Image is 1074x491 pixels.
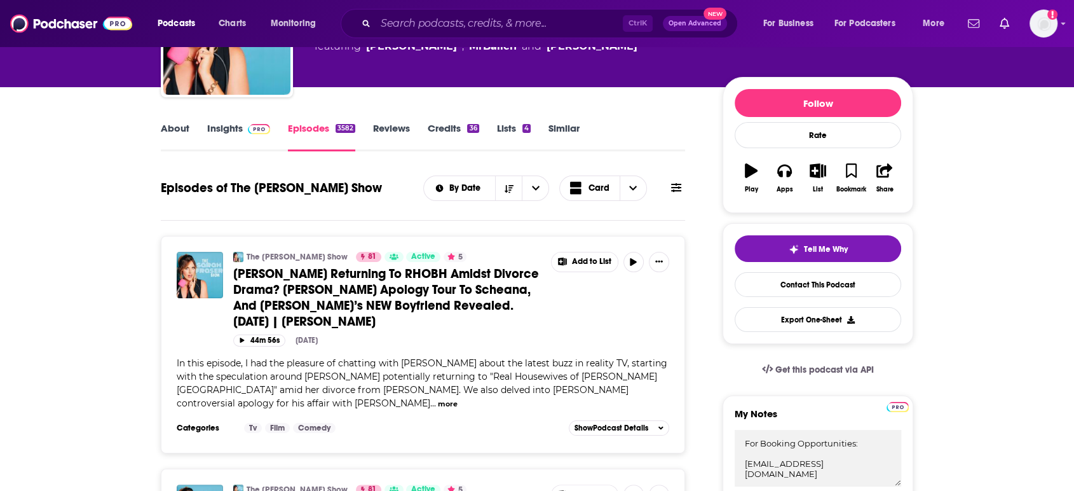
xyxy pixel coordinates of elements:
[1030,10,1057,38] button: Show profile menu
[288,122,355,151] a: Episodes3582
[210,13,254,34] a: Charts
[207,122,270,151] a: InsightsPodchaser Pro
[548,122,580,151] a: Similar
[777,186,793,193] div: Apps
[444,252,466,262] button: 5
[265,423,290,433] a: Film
[10,11,132,36] img: Podchaser - Follow, Share and Rate Podcasts
[876,186,893,193] div: Share
[177,423,234,433] h3: Categories
[438,399,458,410] button: more
[963,13,984,34] a: Show notifications dropdown
[775,364,874,375] span: Get this podcast via API
[368,251,376,263] span: 81
[569,420,669,436] button: ShowPodcast Details
[495,176,522,200] button: Sort Direction
[356,252,381,262] a: 81
[497,122,531,151] a: Lists4
[813,186,823,193] div: List
[826,13,914,34] button: open menu
[804,244,848,254] span: Tell Me Why
[923,15,944,32] span: More
[233,335,285,347] button: 44m 56s
[1030,10,1057,38] span: Logged in as hmill
[768,155,801,201] button: Apps
[430,398,436,409] span: ...
[177,357,667,409] span: In this episode, I had the pleasure of chatting with [PERSON_NAME] about the latest buzz in reali...
[233,266,542,329] a: [PERSON_NAME] Returning To RHOBH Amidst Divorce Drama? [PERSON_NAME] Apology Tour To Scheana, And...
[428,122,479,151] a: Credits36
[262,13,332,34] button: open menu
[588,184,609,193] span: Card
[801,155,834,201] button: List
[735,307,901,332] button: Export One-Sheet
[1047,10,1057,20] svg: Add a profile image
[763,15,813,32] span: For Business
[411,251,435,263] span: Active
[735,122,901,148] div: Rate
[663,16,727,31] button: Open AdvancedNew
[754,13,829,34] button: open menu
[887,400,909,412] a: Pro website
[559,176,647,201] button: Choose View
[373,122,410,151] a: Reviews
[233,252,243,262] img: The Sarah Fraser Show
[247,252,348,262] a: The [PERSON_NAME] Show
[914,13,960,34] button: open menu
[424,184,496,193] button: open menu
[649,252,669,272] button: Show More Button
[158,15,195,32] span: Podcasts
[406,252,440,262] a: Active
[467,124,479,133] div: 36
[574,424,648,432] span: Show Podcast Details
[735,235,901,262] button: tell me why sparkleTell Me Why
[669,20,721,27] span: Open Advanced
[552,252,618,272] button: Show More Button
[834,155,867,201] button: Bookmark
[423,176,550,201] h2: Choose List sort
[271,15,316,32] span: Monitoring
[735,89,901,117] button: Follow
[161,122,189,151] a: About
[735,408,901,430] label: My Notes
[248,124,270,134] img: Podchaser Pro
[177,252,223,298] img: Denise Richards Returning To RHOBH Amidst Divorce Drama? Brock’s Apology Tour To Scheana, And Gar...
[887,402,909,412] img: Podchaser Pro
[244,423,262,433] a: Tv
[449,184,485,193] span: By Date
[233,266,539,329] span: [PERSON_NAME] Returning To RHOBH Amidst Divorce Drama? [PERSON_NAME] Apology Tour To Scheana, And...
[376,13,623,34] input: Search podcasts, credits, & more...
[704,8,726,20] span: New
[789,244,799,254] img: tell me why sparkle
[219,15,246,32] span: Charts
[745,186,758,193] div: Play
[293,423,336,433] a: Comedy
[353,9,750,38] div: Search podcasts, credits, & more...
[296,336,318,345] div: [DATE]
[995,13,1014,34] a: Show notifications dropdown
[522,124,531,133] div: 4
[149,13,212,34] button: open menu
[572,257,611,266] span: Add to List
[336,124,355,133] div: 3582
[161,180,382,196] h1: Episodes of The [PERSON_NAME] Show
[1030,10,1057,38] img: User Profile
[735,155,768,201] button: Play
[735,272,901,297] a: Contact This Podcast
[735,430,901,487] textarea: For Booking Opportunities: [EMAIL_ADDRESS][DOMAIN_NAME]
[836,186,866,193] div: Bookmark
[522,176,548,200] button: open menu
[834,15,895,32] span: For Podcasters
[623,15,653,32] span: Ctrl K
[868,155,901,201] button: Share
[752,354,884,385] a: Get this podcast via API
